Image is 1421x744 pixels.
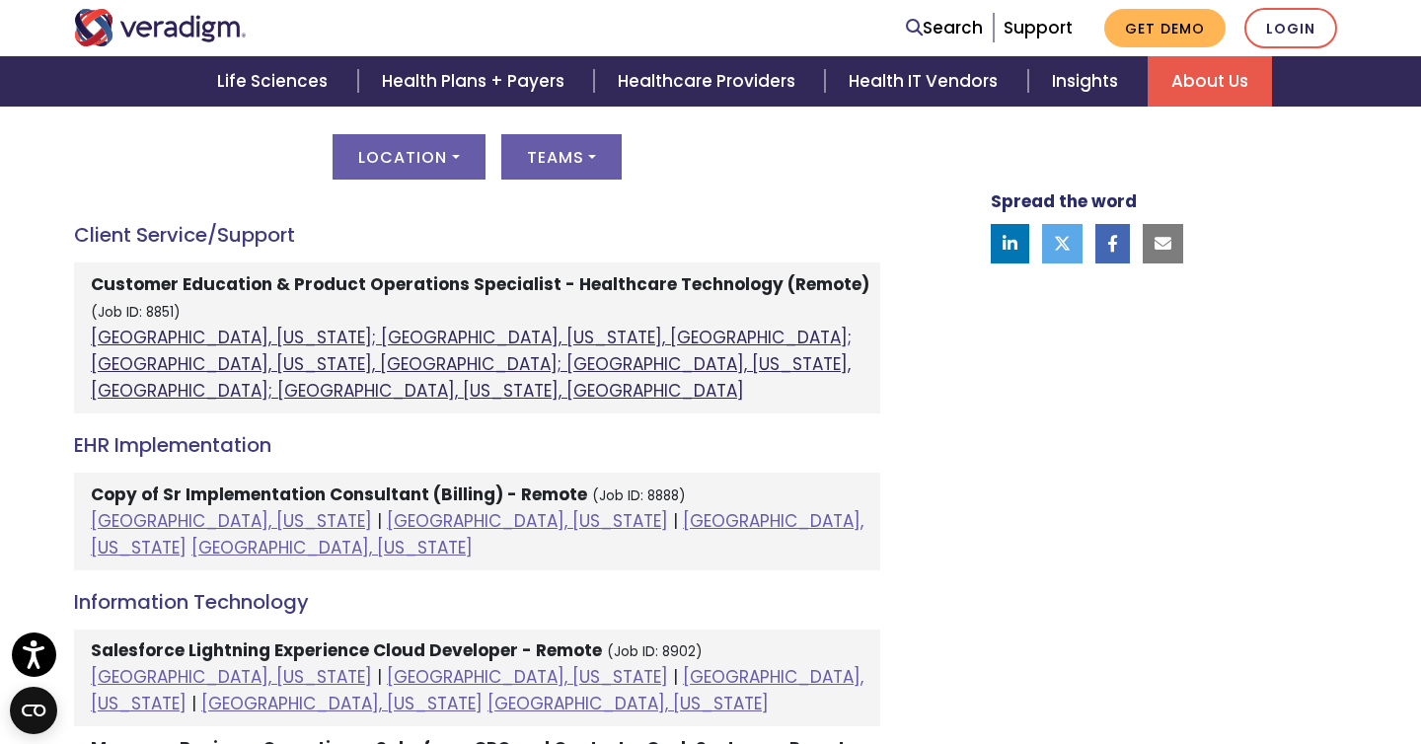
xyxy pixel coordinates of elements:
[358,56,594,107] a: Health Plans + Payers
[1028,56,1148,107] a: Insights
[74,9,247,46] img: Veradigm logo
[594,56,825,107] a: Healthcare Providers
[91,326,852,403] a: [GEOGRAPHIC_DATA], [US_STATE]; [GEOGRAPHIC_DATA], [US_STATE], [GEOGRAPHIC_DATA]; [GEOGRAPHIC_DATA...
[193,56,357,107] a: Life Sciences
[387,509,668,533] a: [GEOGRAPHIC_DATA], [US_STATE]
[607,642,703,661] small: (Job ID: 8902)
[673,665,678,689] span: |
[91,509,372,533] a: [GEOGRAPHIC_DATA], [US_STATE]
[906,15,983,41] a: Search
[74,590,880,614] h4: Information Technology
[487,692,769,715] a: [GEOGRAPHIC_DATA], [US_STATE]
[91,638,602,662] strong: Salesforce Lightning Experience Cloud Developer - Remote
[501,134,622,180] button: Teams
[387,665,668,689] a: [GEOGRAPHIC_DATA], [US_STATE]
[673,509,678,533] span: |
[377,509,382,533] span: |
[191,692,196,715] span: |
[74,223,880,247] h4: Client Service/Support
[1004,16,1073,39] a: Support
[377,665,382,689] span: |
[1104,9,1226,47] a: Get Demo
[91,272,869,296] strong: Customer Education & Product Operations Specialist - Healthcare Technology (Remote)
[201,692,483,715] a: [GEOGRAPHIC_DATA], [US_STATE]
[91,509,863,559] a: [GEOGRAPHIC_DATA], [US_STATE]
[825,56,1027,107] a: Health IT Vendors
[74,433,880,457] h4: EHR Implementation
[91,483,587,506] strong: Copy of Sr Implementation Consultant (Billing) - Remote
[1148,56,1272,107] a: About Us
[191,536,473,559] a: [GEOGRAPHIC_DATA], [US_STATE]
[333,134,485,180] button: Location
[592,486,686,505] small: (Job ID: 8888)
[10,687,57,734] button: Open CMP widget
[91,303,181,322] small: (Job ID: 8851)
[991,189,1137,213] strong: Spread the word
[91,665,372,689] a: [GEOGRAPHIC_DATA], [US_STATE]
[1244,8,1337,48] a: Login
